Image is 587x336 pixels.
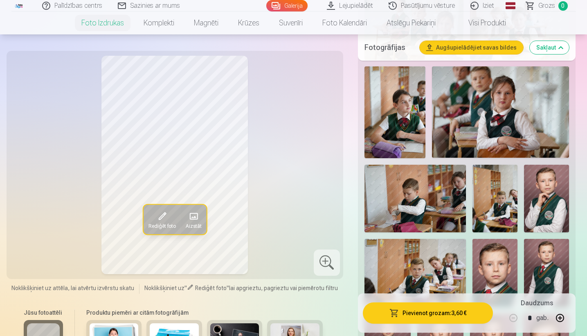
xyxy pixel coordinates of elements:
div: gab. [536,308,549,328]
span: " [184,285,187,291]
h6: Jūsu fotoattēli [24,309,63,317]
a: Foto kalendāri [313,11,377,34]
span: " [227,285,229,291]
span: Grozs [538,1,555,11]
span: Noklikšķiniet uz attēla, lai atvērtu izvērstu skatu [11,284,134,292]
button: Sakļaut [530,41,569,54]
span: Rediģēt foto [148,223,175,229]
span: Noklikšķiniet uz [144,285,184,291]
a: Foto izdrukas [72,11,134,34]
a: Krūzes [228,11,269,34]
h5: Daudzums [521,298,553,308]
span: lai apgrieztu, pagrieztu vai piemērotu filtru [229,285,338,291]
button: Rediģēt foto [143,205,180,234]
span: Rediģēt foto [195,285,227,291]
button: Aizstāt [180,205,206,234]
button: Pievienot grozam:3,60 € [363,302,493,324]
a: Magnēti [184,11,228,34]
a: Suvenīri [269,11,313,34]
a: Atslēgu piekariņi [377,11,445,34]
img: /fa1 [15,3,24,8]
span: Aizstāt [185,223,201,229]
a: Visi produkti [445,11,516,34]
a: Komplekti [134,11,184,34]
span: 0 [558,1,568,11]
button: Augšupielādējiet savas bildes [420,41,523,54]
h6: Produktu piemēri ar citām fotogrāfijām [83,309,326,317]
h5: Fotogrāfijas [364,42,414,53]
